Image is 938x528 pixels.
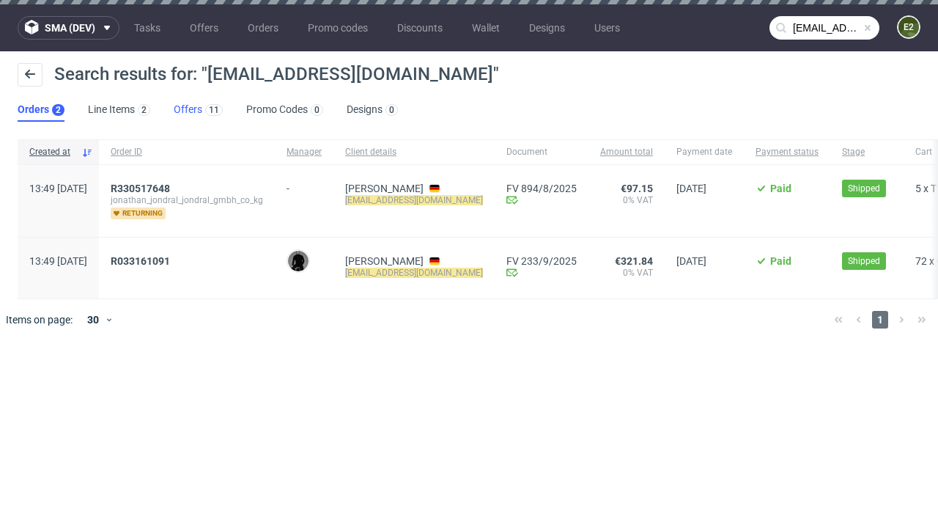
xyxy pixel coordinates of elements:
a: [PERSON_NAME] [345,183,424,194]
span: €321.84 [615,255,653,267]
span: Client details [345,146,483,158]
a: R033161091 [111,255,173,267]
span: Paid [770,183,791,194]
div: 0 [314,105,320,115]
button: sma (dev) [18,16,119,40]
span: Amount total [600,146,653,158]
a: FV 233/9/2025 [506,255,577,267]
span: Payment date [676,146,732,158]
div: 30 [78,309,105,330]
mark: [EMAIL_ADDRESS][DOMAIN_NAME] [345,195,483,205]
a: FV 894/8/2025 [506,183,577,194]
div: 0 [389,105,394,115]
a: Wallet [463,16,509,40]
span: €97.15 [621,183,653,194]
span: Manager [287,146,322,158]
span: Items on page: [6,312,73,327]
span: Stage [842,146,892,158]
span: 0% VAT [600,267,653,279]
a: Tasks [125,16,169,40]
figcaption: e2 [898,17,919,37]
span: [DATE] [676,255,706,267]
a: Offers11 [174,98,223,122]
a: Designs [520,16,574,40]
span: sma (dev) [45,23,95,33]
span: Shipped [848,254,880,268]
a: Offers [181,16,227,40]
span: 13:49 [DATE] [29,255,87,267]
a: Orders [239,16,287,40]
span: 1 [872,311,888,329]
div: 2 [56,105,61,115]
span: jonathan_jondral_jondral_gmbh_co_kg [111,194,263,206]
span: Payment status [756,146,819,158]
a: [PERSON_NAME] [345,255,424,267]
a: Line Items2 [88,98,150,122]
a: Promo Codes0 [246,98,323,122]
span: Document [506,146,577,158]
a: Orders2 [18,98,64,122]
span: 5 [915,183,921,194]
img: Dawid Urbanowicz [288,251,309,271]
div: - [287,177,322,194]
a: Designs0 [347,98,398,122]
span: 72 [915,255,927,267]
a: Users [586,16,629,40]
span: [DATE] [676,183,706,194]
span: 0% VAT [600,194,653,206]
div: 11 [209,105,219,115]
div: 2 [141,105,147,115]
mark: [EMAIL_ADDRESS][DOMAIN_NAME] [345,268,483,278]
span: 13:49 [DATE] [29,183,87,194]
span: Created at [29,146,75,158]
a: R330517648 [111,183,173,194]
span: Order ID [111,146,263,158]
span: Shipped [848,182,880,195]
span: R033161091 [111,255,170,267]
span: R330517648 [111,183,170,194]
a: Discounts [388,16,451,40]
span: Paid [770,255,791,267]
a: Promo codes [299,16,377,40]
span: Search results for: "[EMAIL_ADDRESS][DOMAIN_NAME]" [54,64,499,84]
span: returning [111,208,166,219]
